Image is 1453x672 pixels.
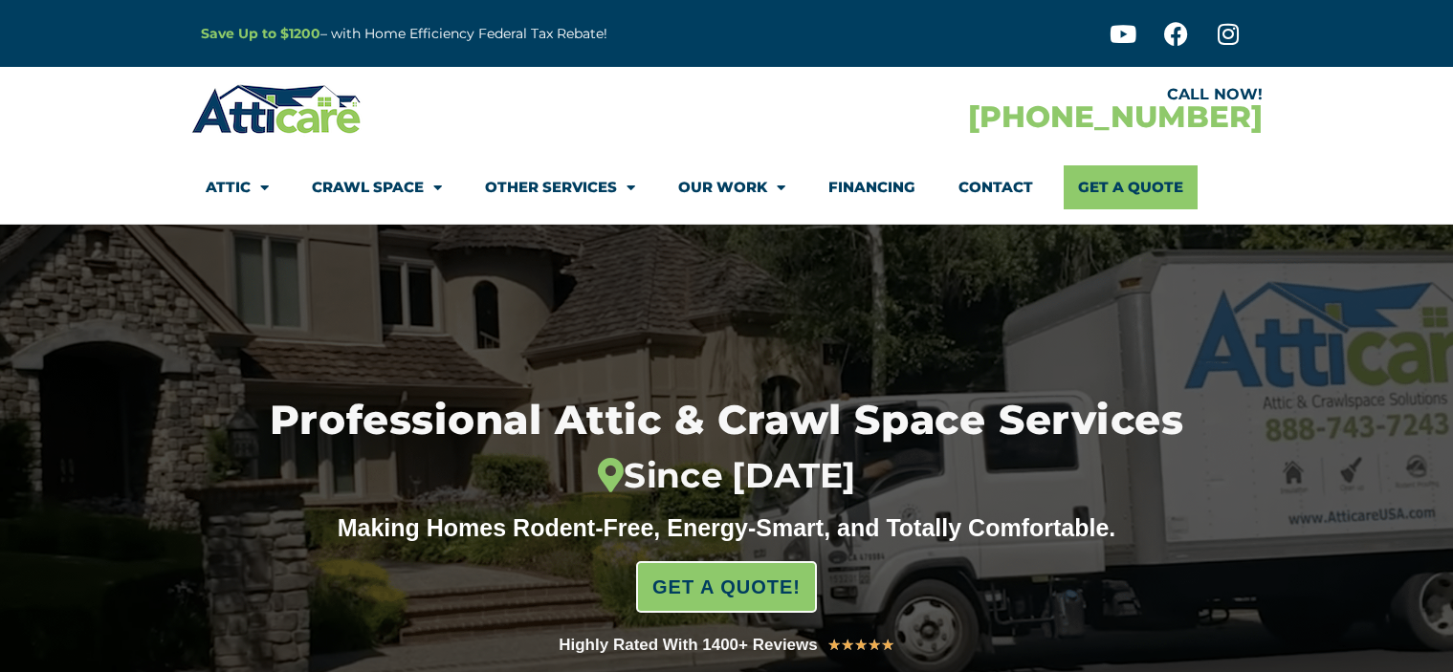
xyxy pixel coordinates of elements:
div: Highly Rated With 1400+ Reviews [559,632,818,659]
i: ★ [881,633,894,658]
i: ★ [841,633,854,658]
a: Get A Quote [1064,165,1198,209]
h1: Professional Attic & Crawl Space Services [176,400,1277,496]
p: – with Home Efficiency Federal Tax Rebate! [201,23,821,45]
a: Other Services [485,165,635,209]
div: Since [DATE] [176,456,1277,497]
a: Attic [206,165,269,209]
a: Crawl Space [312,165,442,209]
div: Making Homes Rodent-Free, Energy-Smart, and Totally Comfortable. [301,513,1153,542]
a: Financing [828,165,915,209]
div: CALL NOW! [727,87,1263,102]
span: GET A QUOTE! [652,568,801,606]
a: Our Work [678,165,785,209]
i: ★ [827,633,841,658]
i: ★ [868,633,881,658]
i: ★ [854,633,868,658]
div: 5/5 [827,633,894,658]
a: Save Up to $1200 [201,25,320,42]
nav: Menu [206,165,1248,209]
a: GET A QUOTE! [636,561,817,613]
a: Contact [958,165,1033,209]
